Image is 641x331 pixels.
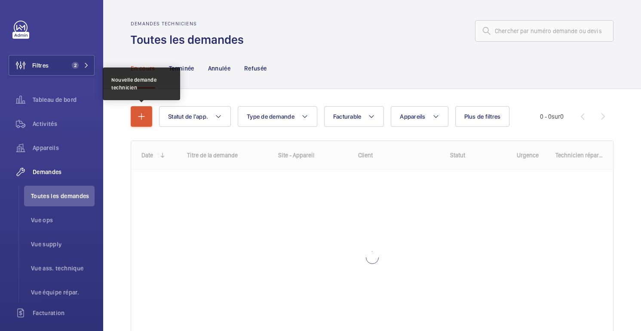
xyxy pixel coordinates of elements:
font: Refusée [244,65,267,72]
font: Demandes [33,169,62,175]
font: Toutes les demandes [131,32,244,47]
font: sur [552,113,560,120]
font: Statut de l'app. [168,113,208,120]
font: Facturable [333,113,362,120]
font: 0 - 0 [540,113,552,120]
font: Toutes les demandes [31,193,89,199]
font: Appareils [400,113,425,120]
font: Demandes techniciens [131,21,197,27]
font: Vue ass. technique [31,265,83,272]
font: Type de demande [247,113,294,120]
font: Activités [33,120,57,127]
font: Vue équipe répar. [31,289,79,296]
font: Annulée [208,65,230,72]
button: Appareils [391,106,448,127]
button: Filtres2 [9,55,95,76]
font: Vue ops [31,217,53,224]
font: Appareils [33,144,59,151]
font: Terminée [169,65,194,72]
font: Facturation [33,310,65,316]
font: Nouvelle demande technicien [111,77,156,91]
button: Statut de l'app. [159,106,231,127]
button: Plus de filtres [455,106,510,127]
font: En cours [131,65,155,72]
button: Type de demande [238,106,317,127]
font: Vue supply [31,241,62,248]
font: 0 [560,113,564,120]
font: 2 [74,62,77,68]
font: Tableau de bord [33,96,77,103]
font: Filtres [32,62,49,69]
button: Facturable [324,106,384,127]
input: Chercher par numéro demande ou devis [475,20,613,42]
font: Plus de filtres [464,113,501,120]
